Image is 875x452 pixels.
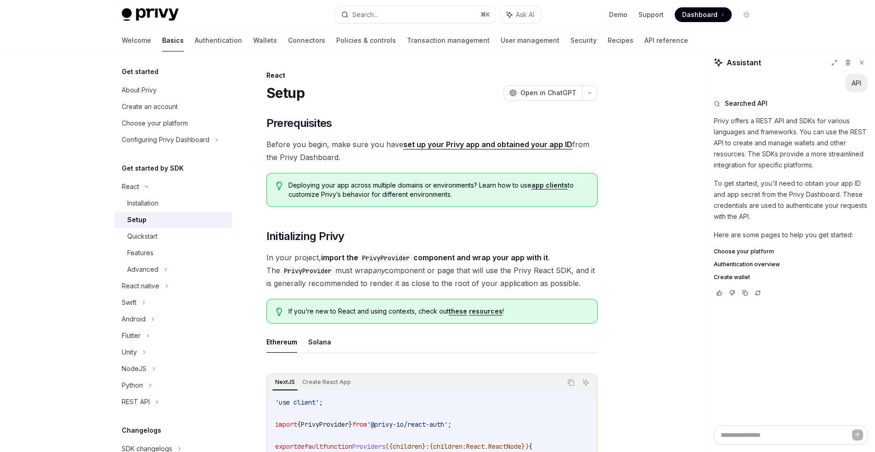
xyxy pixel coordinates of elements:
[122,280,159,292] div: React native
[433,442,463,451] span: children
[127,264,158,275] div: Advanced
[529,442,532,451] span: {
[275,420,297,429] span: import
[122,101,178,112] div: Create an account
[114,82,232,98] a: About Privy
[449,307,467,315] a: these
[349,420,352,429] span: }
[426,442,429,451] span: :
[297,442,323,451] span: default
[352,420,367,429] span: from
[122,314,146,325] div: Android
[644,29,688,51] a: API reference
[275,398,319,406] span: 'use client'
[122,330,141,341] div: Flutter
[570,29,597,51] a: Security
[127,198,158,209] div: Installation
[288,181,587,199] span: Deploying your app across multiple domains or environments? Learn how to use to customize Privy’s...
[114,195,232,212] a: Installation
[352,442,385,451] span: Providers
[608,29,633,51] a: Recipes
[531,181,568,189] a: app clients
[323,442,352,451] span: function
[266,331,297,353] button: Ethereum
[122,134,209,145] div: Configuring Privy Dashboard
[122,347,137,358] div: Unity
[321,253,548,262] strong: import the component and wrap your app with it
[122,297,136,308] div: Swift
[266,85,305,101] h1: Setup
[367,420,448,429] span: '@privy-io/react-auth'
[308,331,331,353] button: Solana
[521,442,529,451] span: })
[358,253,413,263] code: PrivyProvider
[352,9,378,20] div: Search...
[127,247,153,258] div: Features
[266,71,598,80] div: React
[714,248,774,255] span: Choose your platform
[516,10,534,19] span: Ask AI
[122,363,147,374] div: NodeJS
[500,6,541,23] button: Ask AI
[276,308,282,316] svg: Tip
[122,163,184,174] h5: Get started by SDK
[580,377,592,389] button: Ask AI
[114,245,232,261] a: Features
[501,29,559,51] a: User management
[503,85,582,101] button: Open in ChatGPT
[714,274,750,281] span: Create wallet
[122,29,151,51] a: Welcome
[288,307,587,316] span: If you’re new to React and using contexts, check out !
[469,307,502,315] a: resources
[448,420,452,429] span: ;
[275,442,297,451] span: export
[393,442,422,451] span: children
[609,10,627,19] a: Demo
[852,429,863,441] button: Send message
[675,7,732,22] a: Dashboard
[122,118,188,129] div: Choose your platform
[373,266,385,275] em: any
[385,442,393,451] span: ({
[463,442,466,451] span: :
[480,11,490,18] span: ⌘ K
[114,212,232,228] a: Setup
[714,178,868,222] p: To get started, you'll need to obtain your app ID and app secret from the Privy Dashboard. These ...
[301,420,349,429] span: PrivyProvider
[288,29,325,51] a: Connectors
[253,29,277,51] a: Wallets
[276,182,282,190] svg: Tip
[114,98,232,115] a: Create an account
[127,231,158,242] div: Quickstart
[122,380,143,391] div: Python
[195,29,242,51] a: Authentication
[162,29,184,51] a: Basics
[335,6,496,23] button: Search...⌘K
[714,274,868,281] a: Create wallet
[714,248,868,255] a: Choose your platform
[714,115,868,171] p: Privy offers a REST API and SDKs for various languages and frameworks. You can use the REST API t...
[429,442,433,451] span: {
[485,442,488,451] span: .
[266,229,344,244] span: Initializing Privy
[638,10,664,19] a: Support
[266,116,332,131] span: Prerequisites
[336,29,396,51] a: Policies & controls
[407,29,490,51] a: Transaction management
[520,88,576,97] span: Open in ChatGPT
[114,115,232,132] a: Choose your platform
[122,8,179,21] img: light logo
[725,99,768,108] span: Searched API
[266,138,598,164] span: Before you begin, make sure you have from the Privy Dashboard.
[714,229,868,240] p: Here are some pages to help you get started:
[122,396,150,407] div: REST API
[299,377,354,388] div: Create React App
[280,266,335,276] code: PrivyProvider
[272,377,298,388] div: NextJS
[739,7,754,22] button: Toggle dark mode
[403,140,572,149] a: set up your Privy app and obtained your app ID
[488,442,521,451] span: ReactNode
[122,85,157,96] div: About Privy
[682,10,717,19] span: Dashboard
[714,99,868,108] button: Searched API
